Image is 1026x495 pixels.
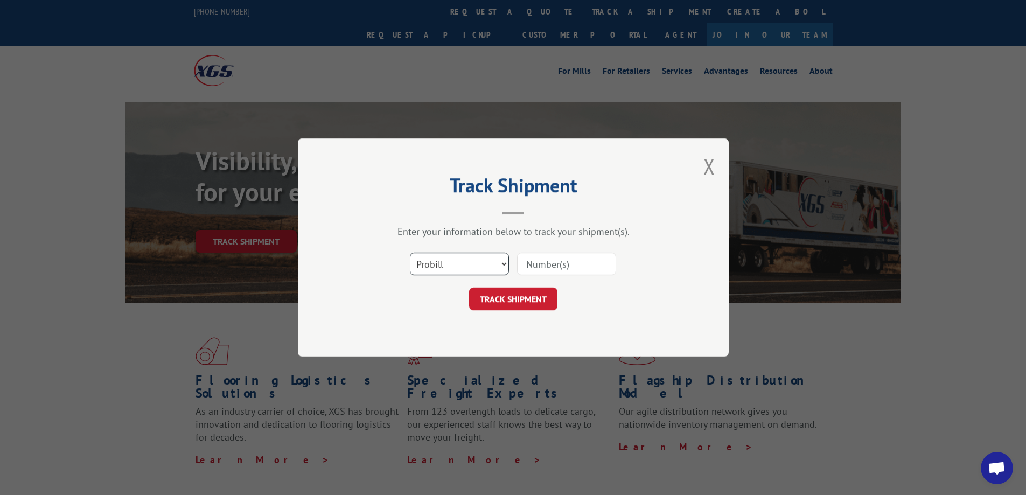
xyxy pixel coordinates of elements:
[703,152,715,180] button: Close modal
[352,225,675,238] div: Enter your information below to track your shipment(s).
[352,178,675,198] h2: Track Shipment
[517,253,616,275] input: Number(s)
[981,452,1013,484] div: Open chat
[469,288,557,310] button: TRACK SHIPMENT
